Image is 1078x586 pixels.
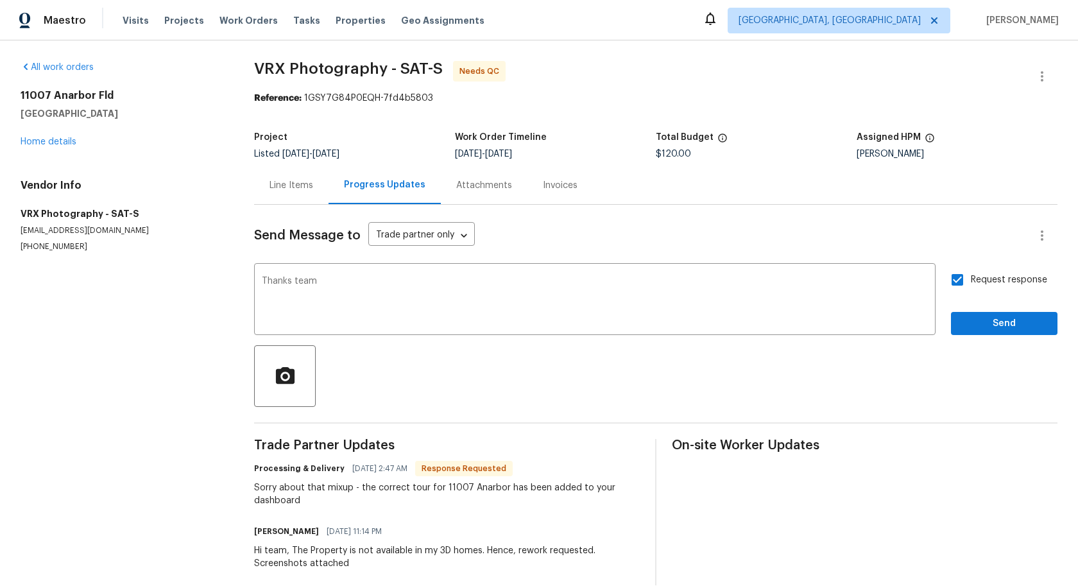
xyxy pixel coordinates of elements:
[352,462,407,475] span: [DATE] 2:47 AM
[282,150,339,159] span: -
[21,241,223,252] p: [PHONE_NUMBER]
[717,133,728,150] span: The total cost of line items that have been proposed by Opendoor. This sum includes line items th...
[981,14,1059,27] span: [PERSON_NAME]
[857,133,921,142] h5: Assigned HPM
[254,544,640,570] div: Hi team, The Property is not available in my 3D homes. Hence, rework requested. Screenshots attached
[459,65,504,78] span: Needs QC
[254,481,640,507] div: Sorry about that mixup - the correct tour for 11007 Anarbor has been added to your dashboard
[21,137,76,146] a: Home details
[254,133,287,142] h5: Project
[456,179,512,192] div: Attachments
[21,107,223,120] h5: [GEOGRAPHIC_DATA]
[254,229,361,242] span: Send Message to
[269,179,313,192] div: Line Items
[254,462,345,475] h6: Processing & Delivery
[312,150,339,159] span: [DATE]
[401,14,484,27] span: Geo Assignments
[739,14,921,27] span: [GEOGRAPHIC_DATA], [GEOGRAPHIC_DATA]
[327,525,382,538] span: [DATE] 11:14 PM
[857,150,1057,159] div: [PERSON_NAME]
[485,150,512,159] span: [DATE]
[21,225,223,236] p: [EMAIL_ADDRESS][DOMAIN_NAME]
[672,439,1057,452] span: On-site Worker Updates
[455,150,512,159] span: -
[282,150,309,159] span: [DATE]
[951,312,1057,336] button: Send
[164,14,204,27] span: Projects
[44,14,86,27] span: Maestro
[21,179,223,192] h4: Vendor Info
[123,14,149,27] span: Visits
[344,178,425,191] div: Progress Updates
[262,277,928,325] textarea: Thanks team
[293,16,320,25] span: Tasks
[543,179,577,192] div: Invoices
[925,133,935,150] span: The hpm assigned to this work order.
[656,133,714,142] h5: Total Budget
[455,133,547,142] h5: Work Order Timeline
[254,150,339,159] span: Listed
[971,273,1047,287] span: Request response
[254,94,302,103] b: Reference:
[254,92,1057,105] div: 1GSY7G84P0EQH-7fd4b5803
[368,225,475,246] div: Trade partner only
[21,89,223,102] h2: 11007 Anarbor Fld
[455,150,482,159] span: [DATE]
[961,316,1047,332] span: Send
[21,63,94,72] a: All work orders
[21,207,223,220] h5: VRX Photography - SAT-S
[254,525,319,538] h6: [PERSON_NAME]
[254,61,443,76] span: VRX Photography - SAT-S
[336,14,386,27] span: Properties
[656,150,691,159] span: $120.00
[254,439,640,452] span: Trade Partner Updates
[416,462,511,475] span: Response Requested
[219,14,278,27] span: Work Orders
